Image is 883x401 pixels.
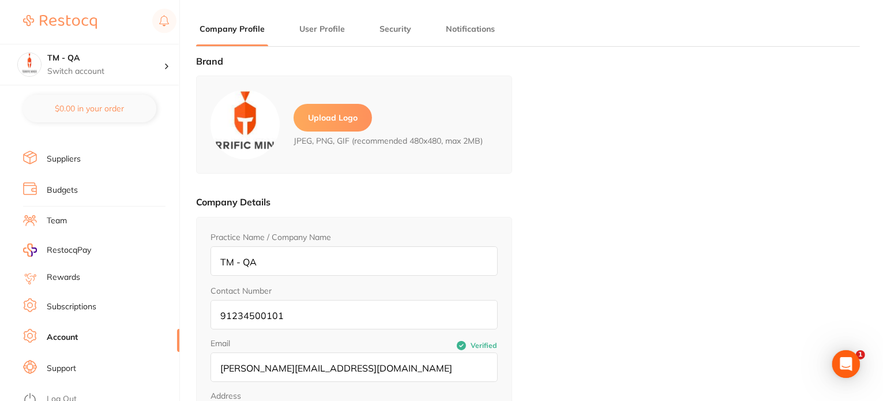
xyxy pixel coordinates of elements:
[47,153,81,165] a: Suppliers
[294,136,483,145] span: JPEG, PNG, GIF (recommended 480x480, max 2MB)
[23,95,156,122] button: $0.00 in your order
[23,243,37,257] img: RestocqPay
[47,363,76,374] a: Support
[211,286,272,295] label: Contact Number
[18,53,41,76] img: TM - QA
[47,332,78,343] a: Account
[47,301,96,313] a: Subscriptions
[196,55,223,67] label: Brand
[47,272,80,283] a: Rewards
[23,9,97,35] a: Restocq Logo
[211,339,354,348] label: Email
[47,53,164,64] h4: TM - QA
[471,342,497,350] span: Verified
[376,24,415,35] button: Security
[23,15,97,29] img: Restocq Logo
[442,24,498,35] button: Notifications
[47,66,164,77] p: Switch account
[856,350,865,359] span: 1
[196,196,270,208] label: Company Details
[47,215,67,227] a: Team
[211,90,280,159] img: logo
[23,243,91,257] a: RestocqPay
[211,391,241,400] legend: Address
[211,233,331,242] label: Practice Name / Company Name
[47,245,91,256] span: RestocqPay
[294,104,372,132] label: Upload Logo
[832,350,860,378] div: Open Intercom Messenger
[296,24,348,35] button: User Profile
[47,185,78,196] a: Budgets
[196,24,268,35] button: Company Profile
